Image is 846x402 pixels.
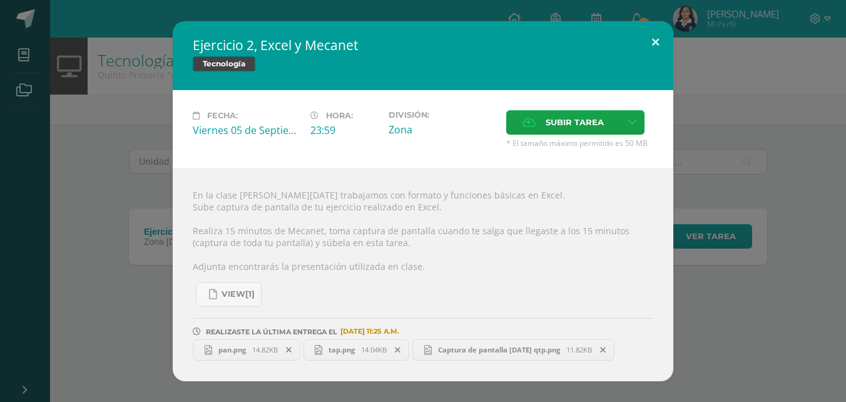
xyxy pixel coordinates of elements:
[173,168,673,381] div: En la clase [PERSON_NAME][DATE] trabajamos con formato y funciones básicas en Excel. Sube captura...
[432,345,566,354] span: Captura de pantalla [DATE] qtp.png
[222,289,255,299] span: view[1]
[278,343,300,357] span: Remover entrega
[389,123,496,137] div: Zona
[387,343,409,357] span: Remover entrega
[322,345,361,354] span: tap.png
[361,345,387,354] span: 14.04KB
[303,339,410,361] a: tap.png 14.04KB
[326,111,353,120] span: Hora:
[412,339,614,361] a: Captura de pantalla [DATE] qtp.png 11.82KB
[193,339,300,361] a: pan.png 14.82KB
[193,36,653,54] h2: Ejercicio 2, Excel y Mecanet
[638,21,673,64] button: Close (Esc)
[337,331,399,332] span: [DATE] 11:25 A.M.
[506,138,653,148] span: * El tamaño máximo permitido es 50 MB
[212,345,252,354] span: pan.png
[566,345,592,354] span: 11.82KB
[252,345,278,354] span: 14.82KB
[193,123,300,137] div: Viernes 05 de Septiembre
[196,282,262,307] a: view[1]
[546,111,604,134] span: Subir tarea
[389,110,496,120] label: División:
[206,327,337,336] span: REALIZASTE LA ÚLTIMA ENTREGA EL
[193,56,255,71] span: Tecnología
[593,343,614,357] span: Remover entrega
[207,111,238,120] span: Fecha:
[310,123,379,137] div: 23:59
